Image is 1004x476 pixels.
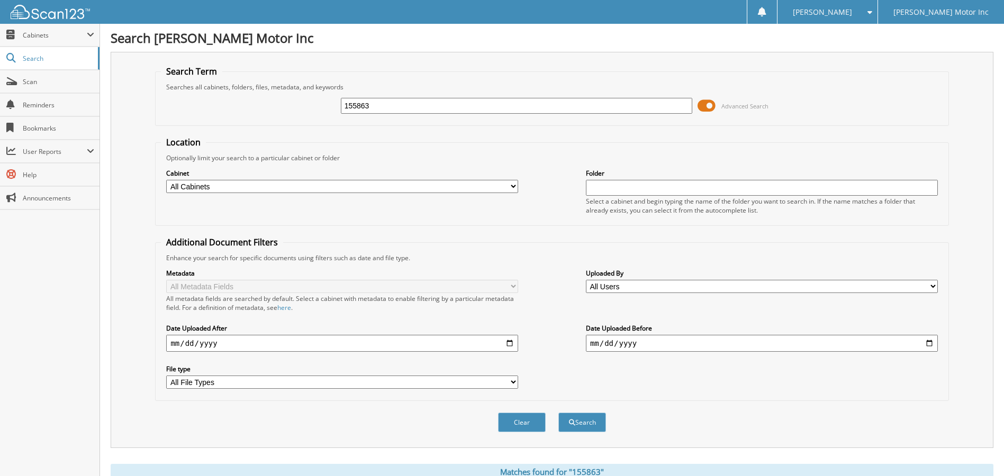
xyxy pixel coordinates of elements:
[558,413,606,432] button: Search
[498,413,546,432] button: Clear
[586,269,938,278] label: Uploaded By
[166,294,518,312] div: All metadata fields are searched by default. Select a cabinet with metadata to enable filtering b...
[161,66,222,77] legend: Search Term
[586,335,938,352] input: end
[23,100,94,109] span: Reminders
[11,5,90,19] img: scan123-logo-white.svg
[161,236,283,248] legend: Additional Document Filters
[161,153,943,162] div: Optionally limit your search to a particular cabinet or folder
[166,324,518,333] label: Date Uploaded After
[111,29,993,47] h1: Search [PERSON_NAME] Motor Inc
[166,364,518,373] label: File type
[23,77,94,86] span: Scan
[23,170,94,179] span: Help
[161,136,206,148] legend: Location
[586,197,938,215] div: Select a cabinet and begin typing the name of the folder you want to search in. If the name match...
[23,147,87,156] span: User Reports
[586,324,938,333] label: Date Uploaded Before
[277,303,291,312] a: here
[161,83,943,91] div: Searches all cabinets, folders, files, metadata, and keywords
[161,253,943,262] div: Enhance your search for specific documents using filters such as date and file type.
[23,124,94,133] span: Bookmarks
[166,335,518,352] input: start
[23,54,93,63] span: Search
[586,169,938,178] label: Folder
[23,194,94,203] span: Announcements
[23,31,87,40] span: Cabinets
[166,169,518,178] label: Cabinet
[721,102,768,110] span: Advanced Search
[166,269,518,278] label: Metadata
[893,9,989,15] span: [PERSON_NAME] Motor Inc
[793,9,852,15] span: [PERSON_NAME]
